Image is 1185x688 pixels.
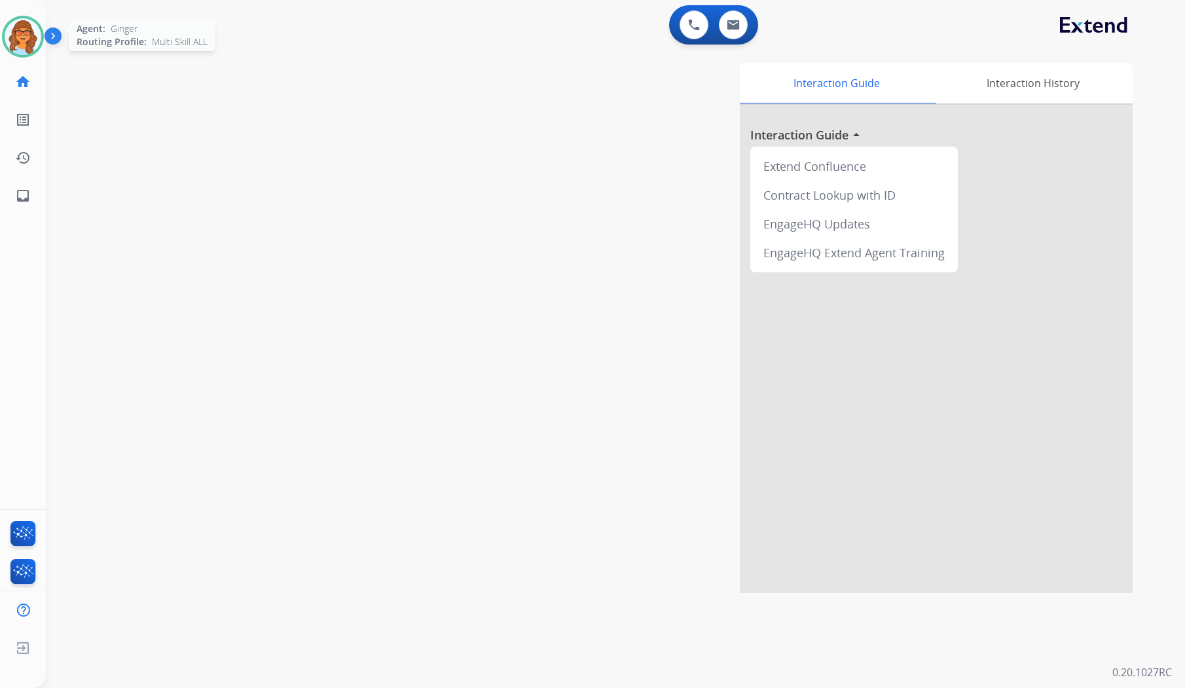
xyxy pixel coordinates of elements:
p: 0.20.1027RC [1112,664,1172,680]
span: Ginger [111,22,137,35]
mat-icon: history [15,150,31,166]
img: avatar [5,18,41,55]
span: Multi Skill ALL [152,35,208,48]
mat-icon: list_alt [15,112,31,128]
mat-icon: home [15,74,31,90]
div: EngageHQ Updates [756,209,953,238]
div: Contract Lookup with ID [756,181,953,209]
span: Routing Profile: [77,35,147,48]
div: EngageHQ Extend Agent Training [756,238,953,267]
div: Extend Confluence [756,152,953,181]
div: Interaction History [933,63,1133,103]
mat-icon: inbox [15,188,31,204]
div: Interaction Guide [740,63,933,103]
span: Agent: [77,22,105,35]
